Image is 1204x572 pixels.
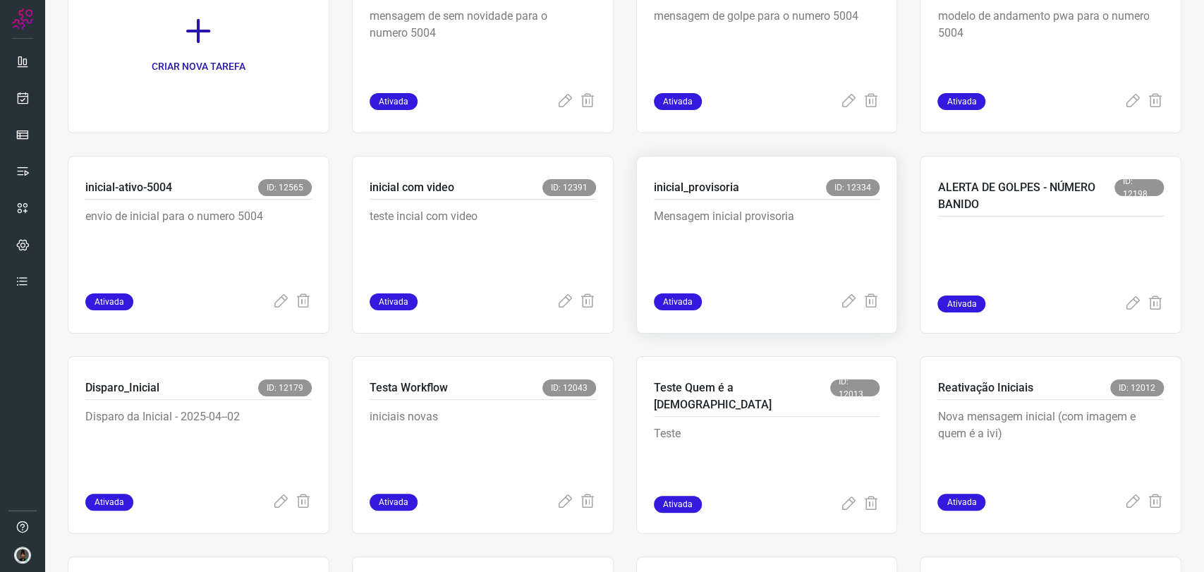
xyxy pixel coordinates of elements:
span: Ativada [370,494,418,511]
img: d44150f10045ac5288e451a80f22ca79.png [14,547,31,564]
p: inicial_provisoria [654,179,739,196]
span: Ativada [85,494,133,511]
span: Ativada [370,293,418,310]
span: ID: 12198 [1114,179,1164,196]
span: Ativada [85,293,133,310]
span: Ativada [654,496,702,513]
span: ID: 12391 [542,179,596,196]
span: Ativada [654,93,702,110]
p: modelo de andamento pwa para o numero 5004 [937,8,1149,78]
p: Teste Quem é a [DEMOGRAPHIC_DATA] [654,379,831,413]
p: Testa Workflow [370,379,448,396]
img: Logo [12,8,33,30]
p: Disparo da Inicial - 2025-04--02 [85,408,297,479]
p: Teste [654,425,865,496]
p: ALERTA DE GOLPES - NÚMERO BANIDO [937,179,1114,213]
span: Ativada [654,293,702,310]
span: Ativada [937,494,985,511]
p: inicial-ativo-5004 [85,179,172,196]
p: iniciais novas [370,408,581,479]
p: teste incial com video [370,208,581,279]
p: Reativação Iniciais [937,379,1033,396]
span: ID: 12013 [830,379,880,396]
span: Ativada [937,296,985,312]
span: Ativada [937,93,985,110]
span: ID: 12043 [542,379,596,396]
p: inicial com video [370,179,454,196]
span: ID: 12179 [258,379,312,396]
p: Nova mensagem inicial (com imagem e quem é a ivi) [937,408,1149,479]
span: ID: 12012 [1110,379,1164,396]
p: Mensagem inicial provisoria [654,208,865,279]
p: Disparo_Inicial [85,379,159,396]
span: ID: 12565 [258,179,312,196]
span: Ativada [370,93,418,110]
p: mensagem de golpe para o numero 5004 [654,8,865,78]
span: ID: 12334 [826,179,880,196]
p: CRIAR NOVA TAREFA [152,59,245,74]
p: envio de inicial para o numero 5004 [85,208,297,279]
p: mensagem de sem novidade para o numero 5004 [370,8,581,78]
